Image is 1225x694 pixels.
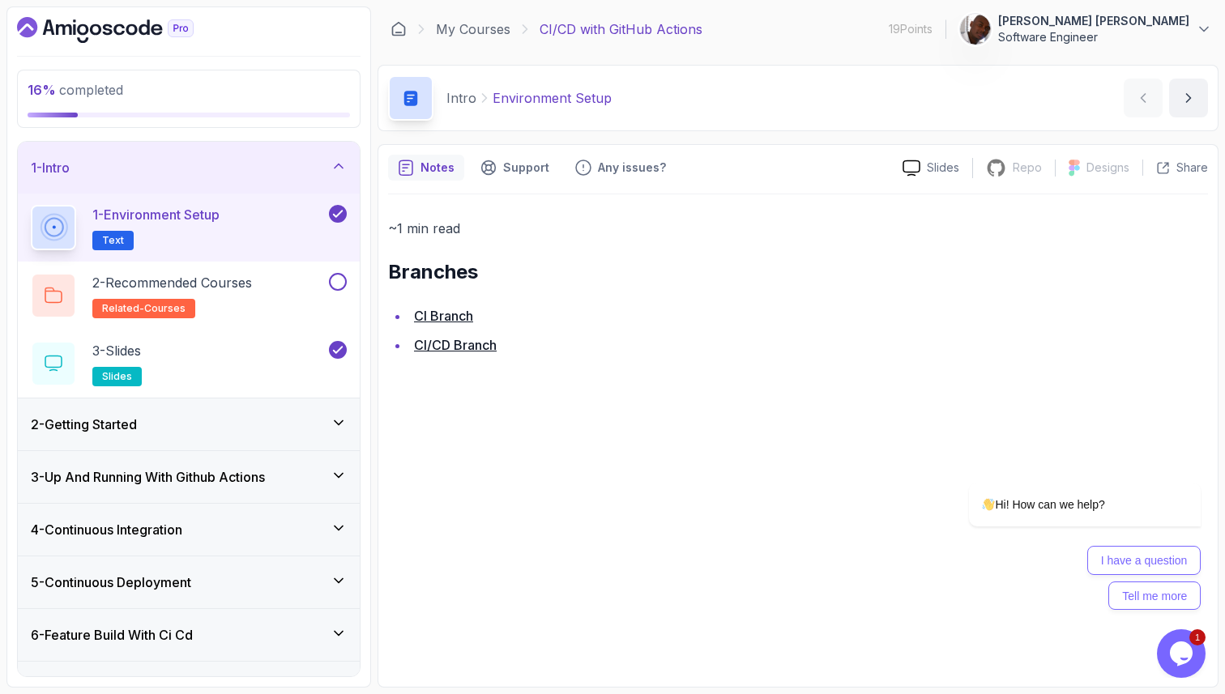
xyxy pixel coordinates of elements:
[917,336,1209,621] iframe: chat widget
[436,19,510,39] a: My Courses
[414,337,497,353] a: CI/CD Branch
[388,155,464,181] button: notes button
[391,21,407,37] a: Dashboard
[889,21,933,37] p: 19 Points
[28,82,56,98] span: 16 %
[18,142,360,194] button: 1-Intro
[102,302,186,315] span: related-courses
[1013,160,1042,176] p: Repo
[493,88,612,108] p: Environment Setup
[18,451,360,503] button: 3-Up And Running With Github Actions
[31,573,191,592] h3: 5 - Continuous Deployment
[31,273,347,318] button: 2-Recommended Coursesrelated-courses
[18,504,360,556] button: 4-Continuous Integration
[420,160,455,176] p: Notes
[998,29,1189,45] p: Software Engineer
[927,160,959,176] p: Slides
[890,160,972,177] a: Slides
[18,609,360,661] button: 6-Feature Build With Ci Cd
[92,273,252,292] p: 2 - Recommended Courses
[1169,79,1208,117] button: next content
[388,217,1208,240] p: ~1 min read
[102,370,132,383] span: slides
[31,625,193,645] h3: 6 - Feature Build With Ci Cd
[1157,629,1209,678] iframe: chat widget
[31,205,347,250] button: 1-Environment SetupText
[1086,160,1129,176] p: Designs
[1124,79,1163,117] button: previous content
[1142,160,1208,176] button: Share
[102,234,124,247] span: Text
[17,17,231,43] a: Dashboard
[960,14,991,45] img: user profile image
[566,155,676,181] button: Feedback button
[92,205,220,224] p: 1 - Environment Setup
[31,520,182,539] h3: 4 - Continuous Integration
[28,82,123,98] span: completed
[31,341,347,386] button: 3-Slidesslides
[503,160,549,176] p: Support
[540,19,702,39] p: CI/CD with GitHub Actions
[414,308,473,324] a: CI Branch
[31,158,70,177] h3: 1 - Intro
[92,341,141,360] p: 3 - Slides
[18,556,360,608] button: 5-Continuous Deployment
[959,13,1212,45] button: user profile image[PERSON_NAME] [PERSON_NAME]Software Engineer
[598,160,666,176] p: Any issues?
[471,155,559,181] button: Support button
[18,398,360,450] button: 2-Getting Started
[1176,160,1208,176] p: Share
[31,415,137,434] h3: 2 - Getting Started
[388,259,1208,285] h2: Branches
[446,88,476,108] p: Intro
[31,467,265,487] h3: 3 - Up And Running With Github Actions
[998,13,1189,29] p: [PERSON_NAME] [PERSON_NAME]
